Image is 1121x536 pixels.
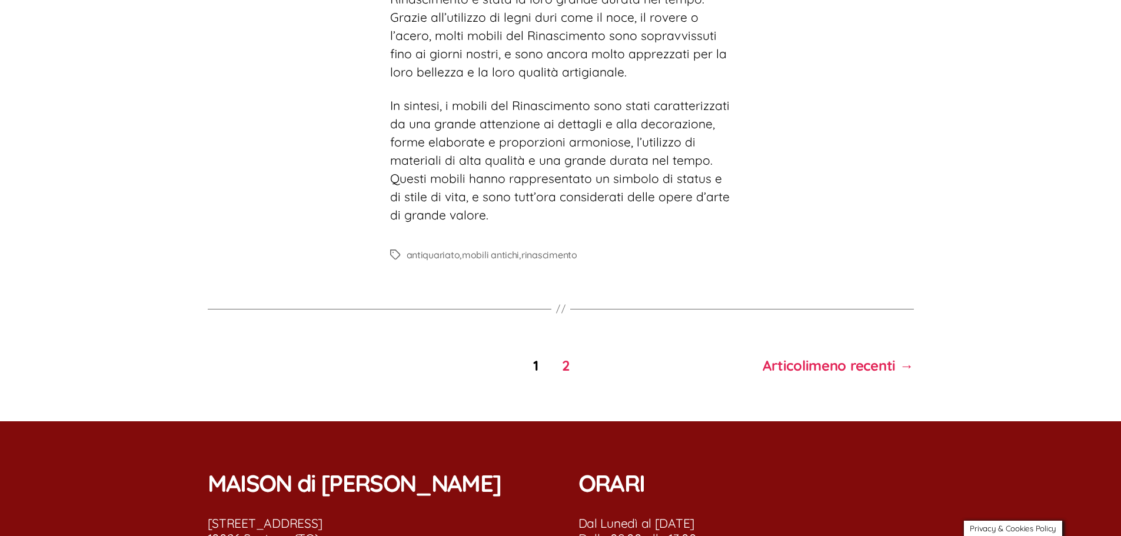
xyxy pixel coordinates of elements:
[763,357,809,374] span: Articoli
[763,357,896,374] span: meno recenti
[763,357,913,374] a: Articolimeno recenti
[407,248,577,262] span: , ,
[900,357,914,374] span: →
[578,468,914,498] h2: ORARI
[208,357,914,374] nav: Articoli
[208,468,543,498] h2: MAISON di [PERSON_NAME]
[970,524,1056,533] span: Privacy & Cookies Policy
[407,249,460,261] a: antiquariato
[562,357,570,374] a: 2
[390,96,731,224] p: In sintesi, i mobili del Rinascimento sono stati caratterizzati da una grande attenzione ai detta...
[521,249,577,261] a: rinascimento
[462,249,519,261] a: mobili antichi
[533,357,538,374] span: 1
